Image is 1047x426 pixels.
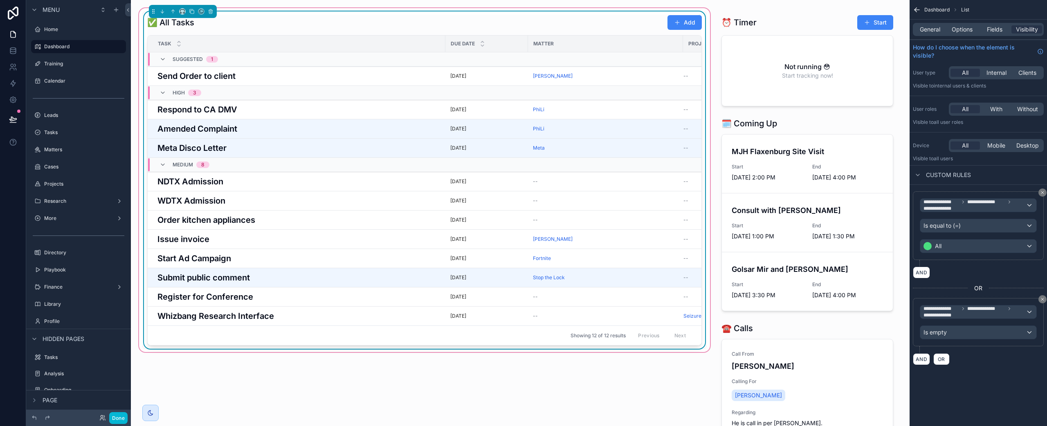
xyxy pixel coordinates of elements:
[952,25,973,34] span: Options
[44,354,124,361] label: Tasks
[157,70,440,82] a: Send Order to client
[683,145,735,151] a: --
[451,40,475,47] span: Due Date
[533,126,678,132] a: PhiLi
[924,7,950,13] span: Dashboard
[201,161,204,168] div: 8
[533,294,678,300] a: --
[157,233,209,245] h3: Issue invoice
[44,61,124,67] label: Training
[450,145,523,151] a: [DATE]
[961,7,969,13] span: List
[913,43,1034,60] span: How do I choose when the element is visible?
[31,23,126,36] a: Home
[31,177,126,191] a: Projects
[157,195,225,207] h3: WDTX Admission
[926,171,971,179] span: Custom rules
[683,255,688,262] span: --
[533,313,678,319] a: --
[109,412,128,424] button: Done
[157,123,237,135] h3: Amended Complaint
[157,252,231,265] h3: Start Ad Campaign
[533,217,678,223] a: --
[157,103,237,116] h3: Respond to CA DMV
[571,332,626,339] span: Showing 12 of 12 results
[31,74,126,87] a: Calendar
[533,40,554,47] span: Matter
[533,313,538,319] span: --
[31,109,126,122] a: Leads
[683,126,735,132] a: --
[157,70,236,82] h3: Send Order to client
[934,155,953,161] span: all users
[913,353,930,365] button: AND
[157,310,274,322] h3: Whizbang Research Interface
[157,291,253,303] h3: Register for Conference
[1018,69,1036,77] span: Clients
[157,214,255,226] h3: Order kitchen appliances
[450,197,466,204] p: [DATE]
[44,198,113,204] label: Research
[31,160,126,173] a: Cases
[987,141,1005,150] span: Mobile
[962,105,968,113] span: All
[683,255,735,262] a: --
[923,328,947,336] span: Is empty
[683,217,688,223] span: --
[450,274,523,281] a: [DATE]
[688,40,711,47] span: Project
[533,73,678,79] a: [PERSON_NAME]
[157,271,440,284] a: Submit public comment
[450,126,523,132] a: [DATE]
[683,313,718,319] span: SeizureSeeker
[173,161,193,168] span: Medium
[31,263,126,276] a: Playbook
[31,246,126,259] a: Directory
[683,73,735,79] a: --
[683,178,688,185] span: --
[450,145,466,151] p: [DATE]
[31,280,126,294] a: Finance
[533,145,545,151] a: Meta
[683,294,735,300] a: --
[44,164,124,170] label: Cases
[934,119,963,125] span: All user roles
[211,56,213,63] div: 1
[913,70,946,76] label: User type
[157,252,440,265] a: Start Ad Campaign
[935,242,941,250] span: All
[533,106,678,113] a: PhiLi
[157,103,440,116] a: Respond to CA DMV
[683,106,735,113] a: --
[193,90,196,96] div: 3
[990,105,1002,113] span: With
[683,197,688,204] span: --
[157,291,440,303] a: Register for Conference
[683,178,735,185] a: --
[962,141,968,150] span: All
[43,396,57,404] span: Page
[44,215,113,222] label: More
[450,217,466,223] p: [DATE]
[913,43,1044,60] a: How do I choose when the element is visible?
[1016,25,1038,34] span: Visibility
[44,146,124,153] label: Matters
[683,274,735,281] a: --
[450,106,466,113] p: [DATE]
[683,236,735,242] a: --
[31,40,126,53] a: Dashboard
[158,40,171,47] span: Task
[450,294,466,300] p: [DATE]
[157,123,440,135] a: Amended Complaint
[920,219,1037,233] button: Is equal to (=)
[31,351,126,364] a: Tasks
[913,267,930,278] button: AND
[533,274,678,281] a: Stop the Lock
[43,6,60,14] span: Menu
[533,217,538,223] span: --
[533,294,538,300] span: --
[157,214,440,226] a: Order kitchen appliances
[450,255,466,262] p: [DATE]
[533,126,544,132] span: PhiLi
